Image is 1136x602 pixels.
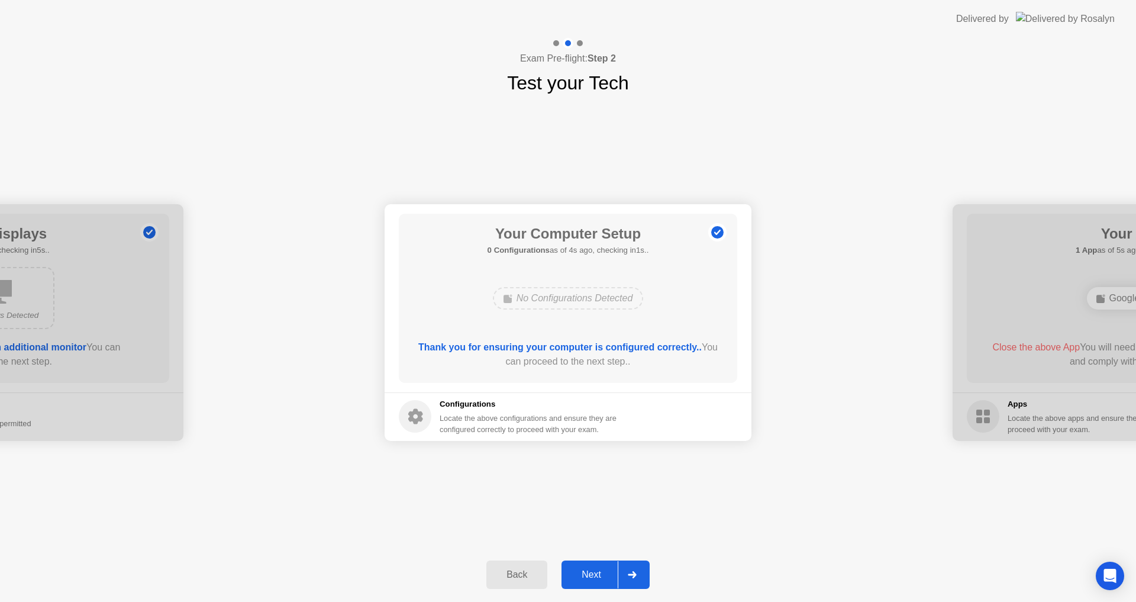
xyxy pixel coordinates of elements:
button: Next [561,561,650,589]
h4: Exam Pre-flight: [520,51,616,66]
div: Locate the above configurations and ensure they are configured correctly to proceed with your exam. [440,413,619,435]
b: 0 Configurations [488,246,550,255]
div: Delivered by [956,12,1009,26]
div: You can proceed to the next step.. [416,340,721,369]
img: Delivered by Rosalyn [1016,12,1115,25]
div: Next [565,569,618,580]
h5: as of 4s ago, checking in1s.. [488,244,649,256]
b: Thank you for ensuring your computer is configured correctly.. [418,342,702,352]
h1: Test your Tech [507,69,629,97]
div: Back [490,569,544,580]
button: Back [486,561,547,589]
h1: Your Computer Setup [488,223,649,244]
div: No Configurations Detected [493,287,644,310]
h5: Configurations [440,398,619,410]
b: Step 2 [588,53,616,63]
div: Open Intercom Messenger [1096,562,1124,590]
